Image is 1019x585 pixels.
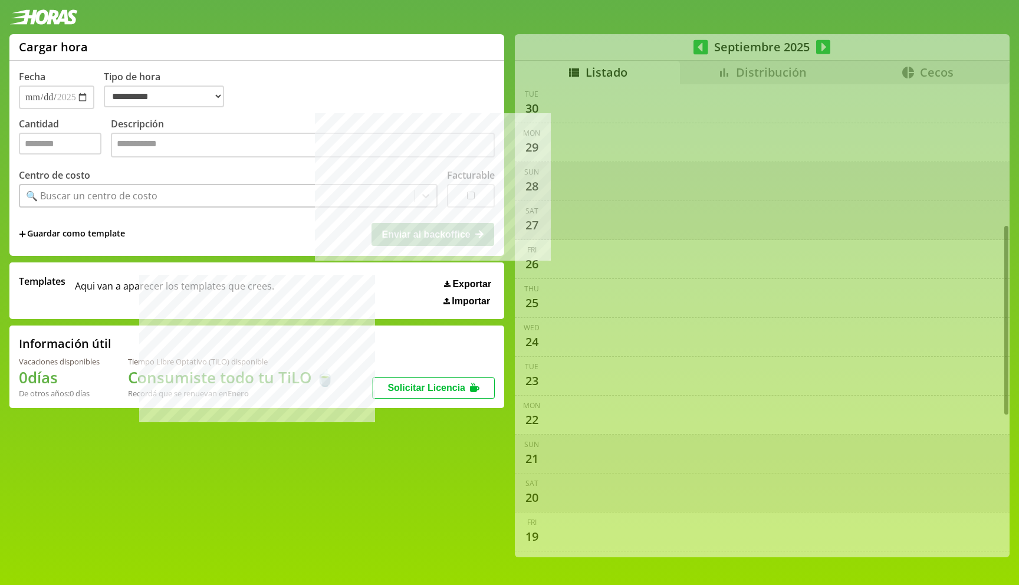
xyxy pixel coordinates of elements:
h1: 0 días [19,367,100,388]
button: Exportar [441,278,495,290]
div: Recordá que se renuevan en [128,388,334,399]
label: Descripción [111,117,495,160]
img: logotipo [9,9,78,25]
span: Importar [452,296,490,307]
span: +Guardar como template [19,228,125,241]
div: Tiempo Libre Optativo (TiLO) disponible [128,356,334,367]
span: Aqui van a aparecer los templates que crees. [75,275,274,307]
span: + [19,228,26,241]
div: 🔍 Buscar un centro de costo [26,189,157,202]
label: Centro de costo [19,169,90,182]
h1: Consumiste todo tu TiLO 🍵 [128,367,334,388]
textarea: Descripción [111,133,495,157]
select: Tipo de hora [104,86,224,107]
label: Fecha [19,70,45,83]
input: Cantidad [19,133,101,155]
div: Vacaciones disponibles [19,356,100,367]
h2: Información útil [19,336,111,351]
button: Solicitar Licencia [372,377,495,399]
span: Exportar [452,279,491,290]
b: Enero [228,388,249,399]
label: Tipo de hora [104,70,234,109]
span: Solicitar Licencia [387,383,465,393]
label: Cantidad [19,117,111,160]
label: Facturable [447,169,495,182]
h1: Cargar hora [19,39,88,55]
div: De otros años: 0 días [19,388,100,399]
span: Templates [19,275,65,288]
